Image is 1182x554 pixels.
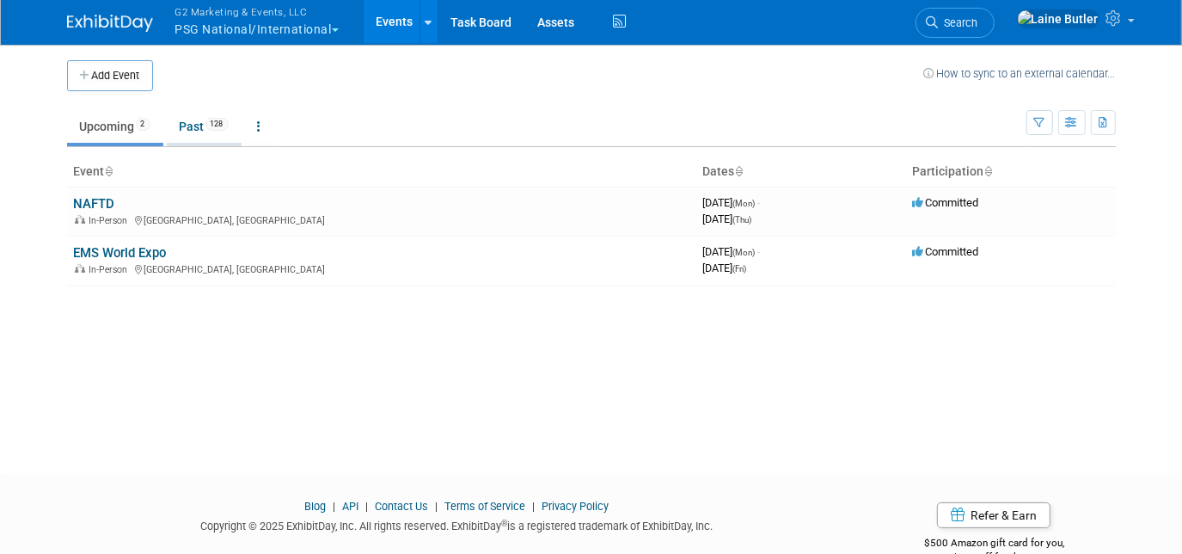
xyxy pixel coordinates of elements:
[984,164,993,178] a: Sort by Participation Type
[67,60,153,91] button: Add Event
[375,500,428,513] a: Contact Us
[913,245,979,258] span: Committed
[528,500,539,513] span: |
[735,164,744,178] a: Sort by Start Date
[328,500,340,513] span: |
[501,519,507,528] sup: ®
[939,16,978,29] span: Search
[361,500,372,513] span: |
[67,110,163,143] a: Upcoming2
[75,215,85,224] img: In-Person Event
[696,157,906,187] th: Dates
[703,212,752,225] span: [DATE]
[342,500,358,513] a: API
[105,164,113,178] a: Sort by Event Name
[67,157,696,187] th: Event
[913,196,979,209] span: Committed
[703,245,761,258] span: [DATE]
[703,262,747,274] span: [DATE]
[733,199,756,208] span: (Mon)
[67,15,153,32] img: ExhibitDay
[175,3,339,21] span: G2 Marketing & Events, LLC
[67,514,848,534] div: Copyright © 2025 ExhibitDay, Inc. All rights reserved. ExhibitDay is a registered trademark of Ex...
[74,212,689,226] div: [GEOGRAPHIC_DATA], [GEOGRAPHIC_DATA]
[75,264,85,273] img: In-Person Event
[733,264,747,274] span: (Fri)
[542,500,609,513] a: Privacy Policy
[89,215,133,226] span: In-Person
[74,196,115,212] a: NAFTD
[758,196,761,209] span: -
[733,248,756,257] span: (Mon)
[703,196,761,209] span: [DATE]
[74,245,167,261] a: EMS World Expo
[304,500,326,513] a: Blog
[733,215,752,225] span: (Thu)
[136,118,150,131] span: 2
[924,67,1116,80] a: How to sync to an external calendar...
[444,500,525,513] a: Terms of Service
[906,157,1116,187] th: Participation
[431,500,442,513] span: |
[89,264,133,275] span: In-Person
[205,118,229,131] span: 128
[758,245,761,258] span: -
[74,262,689,275] div: [GEOGRAPHIC_DATA], [GEOGRAPHIC_DATA]
[1017,9,1099,28] img: Laine Butler
[167,110,242,143] a: Past128
[937,502,1050,528] a: Refer & Earn
[916,8,995,38] a: Search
